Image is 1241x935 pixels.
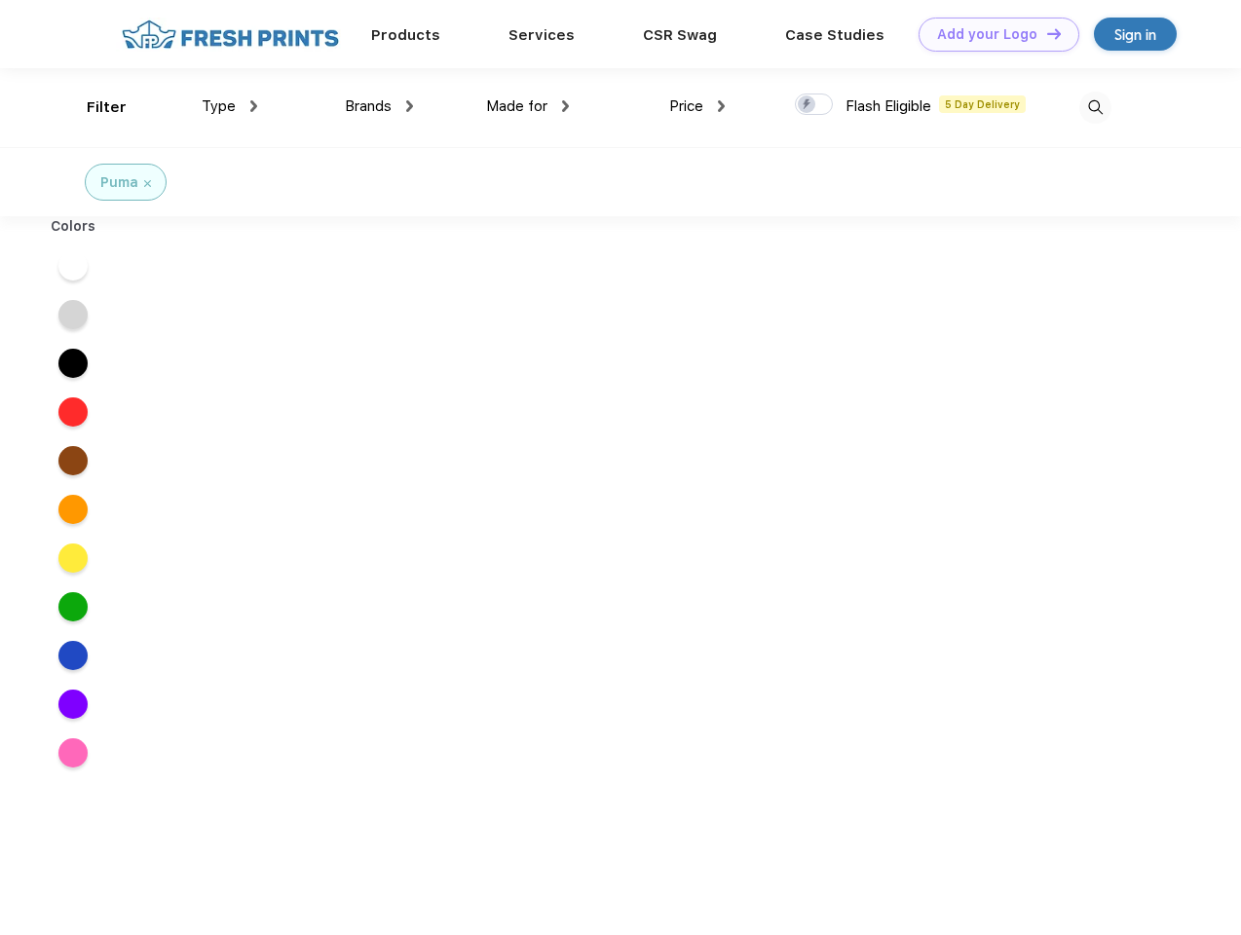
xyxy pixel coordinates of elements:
[36,216,111,237] div: Colors
[562,100,569,112] img: dropdown.png
[100,172,138,193] div: Puma
[144,180,151,187] img: filter_cancel.svg
[87,96,127,119] div: Filter
[116,18,345,52] img: fo%20logo%202.webp
[1079,92,1111,124] img: desktop_search.svg
[718,100,725,112] img: dropdown.png
[406,100,413,112] img: dropdown.png
[937,26,1037,43] div: Add your Logo
[486,97,547,115] span: Made for
[669,97,703,115] span: Price
[371,26,440,44] a: Products
[508,26,575,44] a: Services
[643,26,717,44] a: CSR Swag
[1047,28,1061,39] img: DT
[846,97,931,115] span: Flash Eligible
[1114,23,1156,46] div: Sign in
[202,97,236,115] span: Type
[345,97,392,115] span: Brands
[250,100,257,112] img: dropdown.png
[1094,18,1177,51] a: Sign in
[939,95,1026,113] span: 5 Day Delivery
